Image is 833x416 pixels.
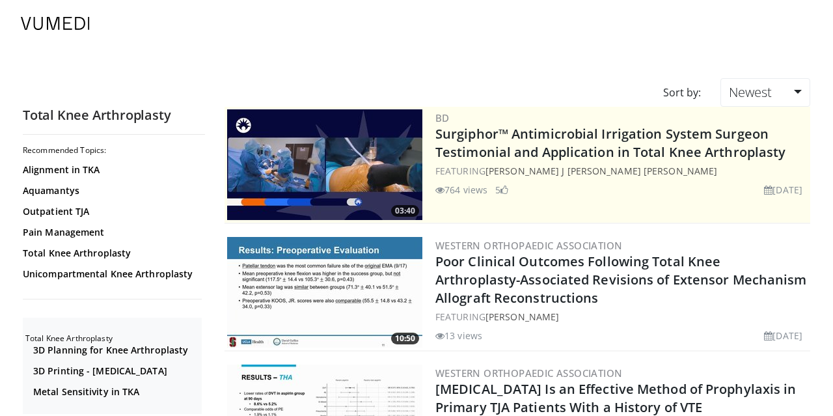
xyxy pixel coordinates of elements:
[435,183,487,197] li: 764 views
[25,333,202,344] h2: Total Knee Arthroplasty
[764,329,802,342] li: [DATE]
[764,183,802,197] li: [DATE]
[435,310,808,324] div: FEATURING
[485,311,559,323] a: [PERSON_NAME]
[227,109,422,220] a: 03:40
[23,247,198,260] a: Total Knee Arthroplasty
[23,184,198,197] a: Aquamantys
[729,83,772,101] span: Newest
[33,385,198,398] a: Metal Sensitivity in TKA
[33,344,198,357] a: 3D Planning for Knee Arthroplasty
[391,205,419,217] span: 03:40
[435,380,797,416] a: [MEDICAL_DATA] Is an Effective Method of Prophylaxis in Primary TJA Patients With a History of VTE
[23,226,198,239] a: Pain Management
[23,268,198,281] a: Unicompartmental Knee Arthroplasty
[391,333,419,344] span: 10:50
[227,237,422,348] img: b97f3ed8-2ebe-473e-92c1-7a4e387d9769.300x170_q85_crop-smart_upscale.jpg
[435,329,482,342] li: 13 views
[435,111,450,124] a: BD
[23,107,205,124] h2: Total Knee Arthroplasty
[720,78,810,107] a: Newest
[485,165,717,177] a: [PERSON_NAME] J [PERSON_NAME] [PERSON_NAME]
[435,239,622,252] a: Western Orthopaedic Association
[435,125,785,161] a: Surgiphor™ Antimicrobial Irrigation System Surgeon Testimonial and Application in Total Knee Arth...
[435,253,807,307] a: Poor Clinical Outcomes Following Total Knee Arthroplasty-Associated Revisions of Extensor Mechani...
[653,78,711,107] div: Sort by:
[435,367,622,380] a: Western Orthopaedic Association
[33,365,198,378] a: 3D Printing - [MEDICAL_DATA]
[23,205,198,218] a: Outpatient TJA
[227,237,422,348] a: 10:50
[23,163,198,176] a: Alignment in TKA
[23,145,202,156] h2: Recommended Topics:
[21,17,90,30] img: VuMedi Logo
[227,109,422,220] img: 70422da6-974a-44ac-bf9d-78c82a89d891.300x170_q85_crop-smart_upscale.jpg
[435,164,808,178] div: FEATURING
[495,183,508,197] li: 5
